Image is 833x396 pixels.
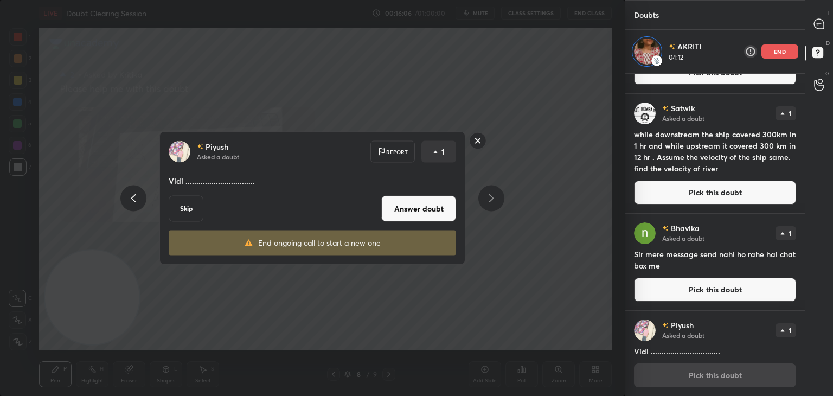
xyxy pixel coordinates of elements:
[671,321,694,330] p: Piyush
[662,105,669,111] img: no-rating-badge.077c3623.svg
[825,69,830,78] p: G
[634,61,796,85] button: Pick this doubt
[662,225,669,231] img: no-rating-badge.077c3623.svg
[441,146,445,157] p: 1
[634,320,656,341] img: c2ef87eba7614110a7500187e9032b59.jpg
[197,152,239,161] p: Asked a doubt
[789,110,791,117] p: 1
[206,143,228,151] p: Piyush
[671,104,695,113] p: Satwik
[634,278,796,302] button: Pick this doubt
[625,1,668,29] p: Doubts
[634,129,796,174] h4: while downstream the ship covered 300km in 1 hr and while upstream it covered 300 km in 12 hr . A...
[197,144,203,150] img: no-rating-badge.077c3623.svg
[826,39,830,47] p: D
[634,346,796,357] h4: Vidi ................................
[370,141,415,163] div: Report
[671,224,700,233] p: Bhavika
[381,196,456,222] button: Answer doubt
[258,238,381,248] p: End ongoing call to start a new one
[634,103,656,124] img: e2bf2ef5aba14e498e68861b42d52c4b.jpg
[662,322,669,328] img: no-rating-badge.077c3623.svg
[789,230,791,237] p: 1
[169,196,203,222] button: Skip
[651,55,662,66] img: rah-microphone-mute.5a31b2f0.svg
[634,39,660,65] img: ce07811feab54f259941fcadafd340fd.jpg
[669,53,703,62] p: 04:12
[169,176,456,187] p: Vidi ................................
[169,141,190,163] img: c2ef87eba7614110a7500187e9032b59.jpg
[789,327,791,334] p: 1
[634,181,796,205] button: Pick this doubt
[669,43,675,50] img: no-rating-badge.077c3623.svg
[662,331,704,340] p: Asked a doubt
[634,222,656,244] img: 3
[244,239,253,247] img: warning
[634,248,796,271] h4: Sir mere message send nahi ho rahe hai chat box me
[774,49,786,54] p: end
[662,234,704,242] p: Asked a doubt
[826,9,830,17] p: T
[662,114,704,123] p: Asked a doubt
[677,41,701,52] p: AKRITI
